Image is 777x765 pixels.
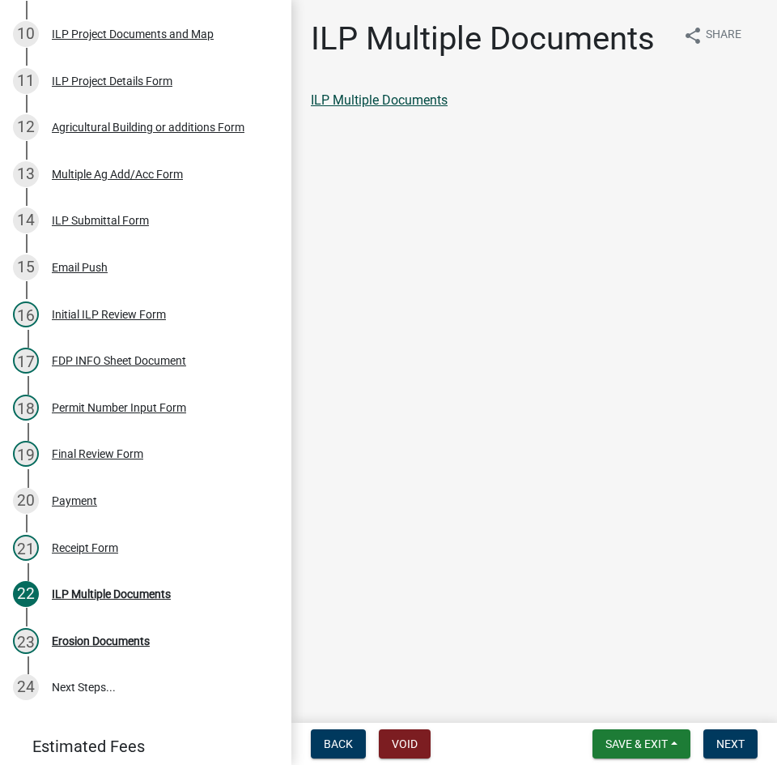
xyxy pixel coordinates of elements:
[13,441,39,467] div: 19
[13,488,39,514] div: 20
[52,309,166,320] div: Initial ILP Review Form
[52,169,183,180] div: Multiple Ag Add/Acc Form
[52,215,149,226] div: ILP Submittal Form
[52,355,186,366] div: FDP INFO Sheet Document
[52,28,214,40] div: ILP Project Documents and Map
[716,737,745,750] span: Next
[13,114,39,140] div: 12
[13,21,39,47] div: 10
[683,26,703,45] i: share
[311,19,655,58] h1: ILP Multiple Documents
[52,262,108,273] div: Email Push
[52,495,97,506] div: Payment
[13,535,39,561] div: 21
[324,737,353,750] span: Back
[605,737,668,750] span: Save & Exit
[13,581,39,607] div: 22
[52,402,186,413] div: Permit Number Input Form
[13,161,39,187] div: 13
[592,729,690,759] button: Save & Exit
[13,628,39,654] div: 23
[311,729,366,759] button: Back
[52,122,244,133] div: Agricultural Building or additions Form
[311,92,448,108] a: ILP Multiple Documents
[706,26,741,45] span: Share
[670,19,754,51] button: shareShare
[52,542,118,553] div: Receipt Form
[52,75,172,87] div: ILP Project Details Form
[52,588,171,600] div: ILP Multiple Documents
[52,635,150,647] div: Erosion Documents
[13,301,39,327] div: 16
[52,448,143,459] div: Final Review Form
[379,729,431,759] button: Void
[703,729,758,759] button: Next
[13,254,39,280] div: 15
[13,395,39,421] div: 18
[13,674,39,700] div: 24
[13,207,39,233] div: 14
[13,730,265,763] a: Estimated Fees
[13,348,39,374] div: 17
[13,68,39,94] div: 11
